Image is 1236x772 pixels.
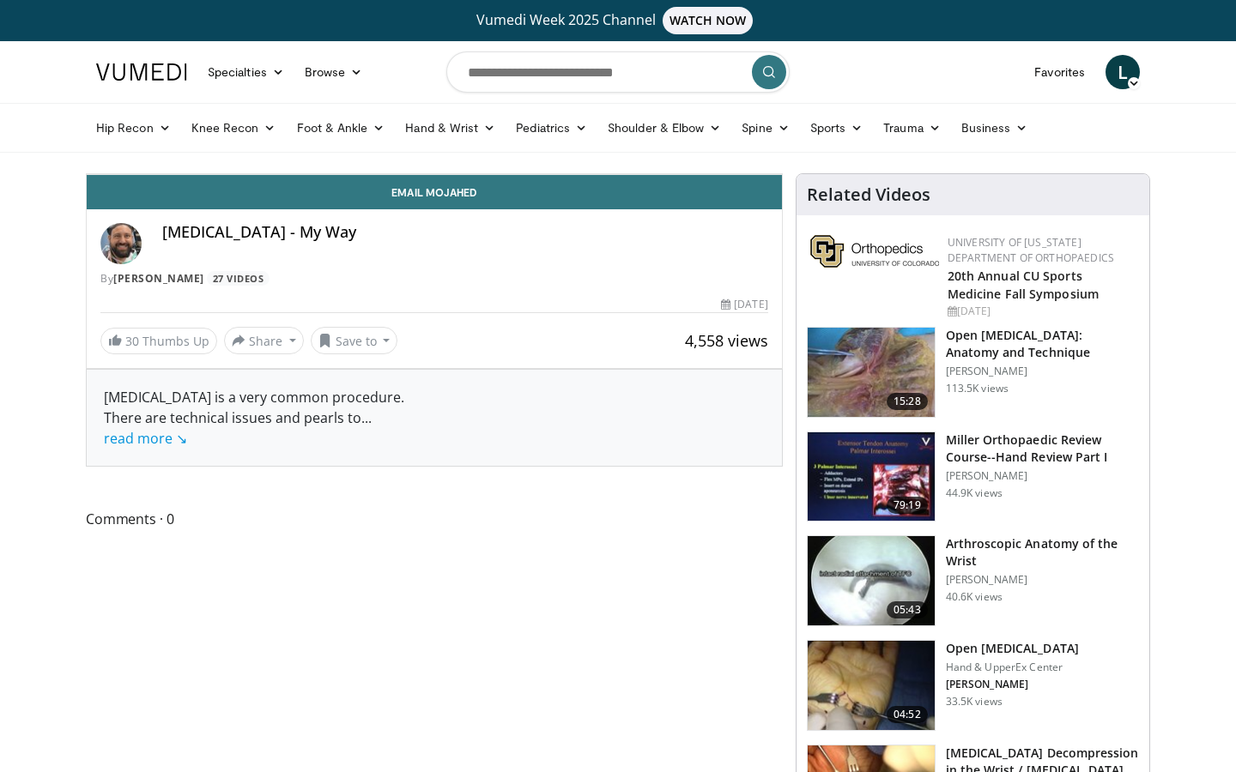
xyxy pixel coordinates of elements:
span: 79:19 [887,497,928,514]
a: 30 Thumbs Up [100,328,217,354]
a: 27 Videos [207,271,270,286]
a: Sports [800,111,874,145]
h3: Miller Orthopaedic Review Course--Hand Review Part I [946,431,1139,466]
a: 15:28 Open [MEDICAL_DATA]: Anatomy and Technique [PERSON_NAME] 113.5K views [807,327,1139,418]
a: Pediatrics [506,111,597,145]
img: miller_1.png.150x105_q85_crop-smart_upscale.jpg [808,432,935,522]
img: Bindra_-_open_carpal_tunnel_2.png.150x105_q85_crop-smart_upscale.jpg [808,328,935,417]
h3: Open [MEDICAL_DATA] [946,640,1079,657]
a: Spine [731,111,799,145]
button: Save to [311,327,398,354]
p: 33.5K views [946,695,1003,709]
a: Hand & Wrist [395,111,506,145]
a: Specialties [197,55,294,89]
a: [PERSON_NAME] [113,271,204,286]
p: [PERSON_NAME] [946,678,1079,691]
p: 40.6K views [946,590,1003,604]
span: 04:52 [887,706,928,723]
a: University of [US_STATE] Department of Orthopaedics [948,235,1114,265]
a: 20th Annual CU Sports Medicine Fall Symposium [948,268,1099,302]
span: 05:43 [887,601,928,618]
span: 15:28 [887,393,928,410]
a: Favorites [1024,55,1095,89]
a: Hip Recon [86,111,181,145]
div: [MEDICAL_DATA] is a very common procedure. There are technical issues and pearls to [104,387,765,449]
span: 30 [125,333,139,349]
img: 355603a8-37da-49b6-856f-e00d7e9307d3.png.150x105_q85_autocrop_double_scale_upscale_version-0.2.png [810,235,939,268]
a: Foot & Ankle [287,111,396,145]
h3: Open [MEDICAL_DATA]: Anatomy and Technique [946,327,1139,361]
img: Avatar [100,223,142,264]
p: [PERSON_NAME] [946,469,1139,483]
img: a6f1be81-36ec-4e38-ae6b-7e5798b3883c.150x105_q85_crop-smart_upscale.jpg [808,536,935,625]
h4: Related Videos [807,184,930,205]
p: 113.5K views [946,382,1009,395]
p: [PERSON_NAME] [946,365,1139,378]
a: Email Mojahed [87,175,782,209]
input: Search topics, interventions [446,51,790,93]
a: L [1106,55,1140,89]
span: 4,558 views [685,330,768,351]
a: 79:19 Miller Orthopaedic Review Course--Hand Review Part I [PERSON_NAME] 44.9K views [807,431,1139,522]
div: [DATE] [721,297,767,312]
a: 05:43 Arthroscopic Anatomy of the Wrist [PERSON_NAME] 40.6K views [807,535,1139,626]
a: Vumedi Week 2025 ChannelWATCH NOW [99,7,1137,34]
h4: [MEDICAL_DATA] - My Way [162,223,768,242]
p: Hand & UpperEx Center [946,660,1079,674]
div: [DATE] [948,304,1136,319]
a: Browse [294,55,373,89]
a: Business [951,111,1039,145]
p: [PERSON_NAME] [946,573,1139,587]
span: WATCH NOW [663,7,754,34]
a: read more ↘ [104,429,187,448]
p: 44.9K views [946,486,1003,500]
button: Share [224,327,304,354]
video-js: Video Player [87,174,782,175]
span: Comments 0 [86,508,783,530]
div: By [100,271,768,286]
img: VuMedi Logo [96,63,187,81]
a: Shoulder & Elbow [597,111,731,145]
a: Trauma [873,111,951,145]
img: 54315_0000_3.png.150x105_q85_crop-smart_upscale.jpg [808,641,935,730]
a: 04:52 Open [MEDICAL_DATA] Hand & UpperEx Center [PERSON_NAME] 33.5K views [807,640,1139,731]
a: Knee Recon [181,111,287,145]
h3: Arthroscopic Anatomy of the Wrist [946,535,1139,570]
